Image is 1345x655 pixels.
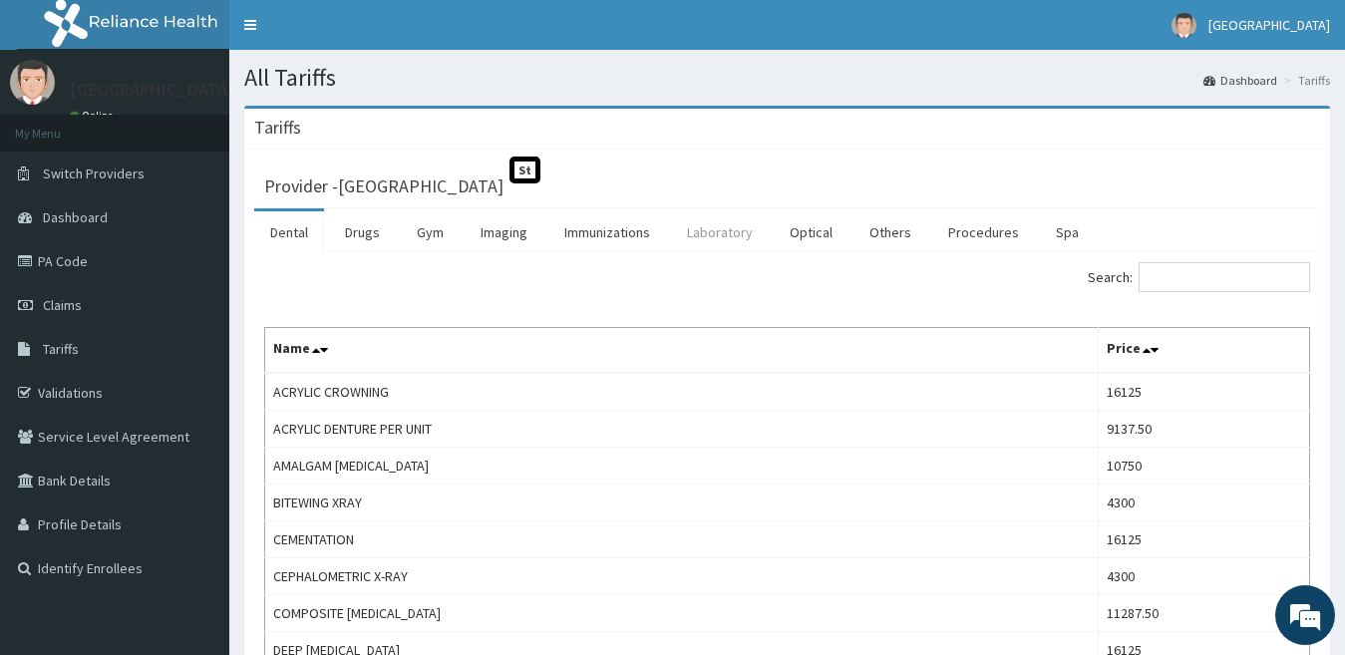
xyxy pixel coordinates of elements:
img: User Image [1172,13,1196,38]
td: CEPHALOMETRIC X-RAY [265,558,1099,595]
td: 16125 [1098,521,1309,558]
td: ACRYLIC CROWNING [265,373,1099,411]
td: CEMENTATION [265,521,1099,558]
span: Dashboard [43,208,108,226]
img: d_794563401_company_1708531726252_794563401 [37,100,81,150]
a: Laboratory [671,211,769,253]
td: 11287.50 [1098,595,1309,632]
a: Spa [1040,211,1095,253]
a: Procedures [932,211,1035,253]
div: Chat with us now [104,112,335,138]
input: Search: [1139,262,1310,292]
a: Others [853,211,927,253]
td: 4300 [1098,558,1309,595]
a: Optical [774,211,848,253]
td: ACRYLIC DENTURE PER UNIT [265,411,1099,448]
td: BITEWING XRAY [265,485,1099,521]
span: St [509,157,540,183]
a: Imaging [465,211,543,253]
h3: Tariffs [254,119,301,137]
td: 4300 [1098,485,1309,521]
a: Dental [254,211,324,253]
h1: All Tariffs [244,65,1330,91]
a: Drugs [329,211,396,253]
span: We're online! [116,198,275,400]
td: 16125 [1098,373,1309,411]
td: COMPOSITE [MEDICAL_DATA] [265,595,1099,632]
a: Online [70,109,118,123]
span: Claims [43,296,82,314]
a: Dashboard [1203,72,1277,89]
li: Tariffs [1279,72,1330,89]
span: Tariffs [43,340,79,358]
textarea: Type your message and hit 'Enter' [10,440,380,509]
span: [GEOGRAPHIC_DATA] [1208,16,1330,34]
p: [GEOGRAPHIC_DATA] [70,81,234,99]
span: Switch Providers [43,164,145,182]
td: 9137.50 [1098,411,1309,448]
a: Immunizations [548,211,666,253]
th: Price [1098,328,1309,374]
img: User Image [10,60,55,105]
td: 10750 [1098,448,1309,485]
th: Name [265,328,1099,374]
h3: Provider - [GEOGRAPHIC_DATA] [264,177,504,195]
a: Gym [401,211,460,253]
label: Search: [1088,262,1310,292]
td: AMALGAM [MEDICAL_DATA] [265,448,1099,485]
div: Minimize live chat window [327,10,375,58]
